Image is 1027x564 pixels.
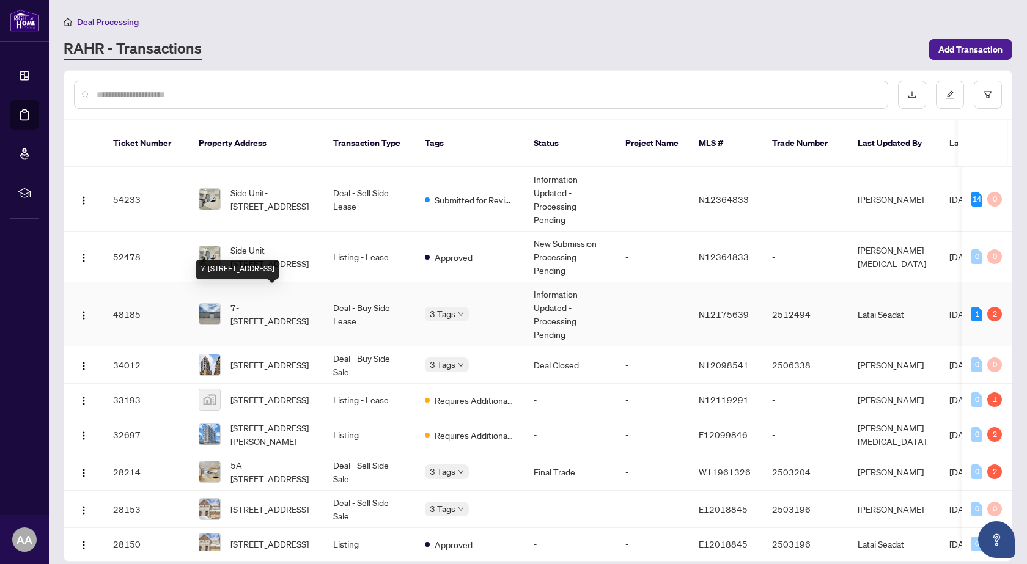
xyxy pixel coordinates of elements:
th: Project Name [616,120,689,167]
td: 2506338 [762,346,848,384]
div: 0 [971,537,982,551]
span: E12018845 [699,504,748,515]
td: Listing [323,416,415,453]
span: Requires Additional Docs [435,428,514,442]
button: Logo [74,462,94,482]
td: - [616,453,689,491]
td: Deal - Buy Side Sale [323,346,415,384]
span: N12119291 [699,394,749,405]
th: Ticket Number [103,120,189,167]
a: RAHR - Transactions [64,38,202,60]
span: down [458,506,464,512]
td: - [616,346,689,384]
div: 2 [987,427,1002,442]
div: 0 [971,392,982,407]
span: N12098541 [699,359,749,370]
span: [STREET_ADDRESS] [230,393,309,406]
th: Tags [415,120,524,167]
button: Logo [74,189,94,209]
img: thumbnail-img [199,461,220,482]
div: 1 [987,392,1002,407]
span: home [64,18,72,26]
td: 52478 [103,232,189,282]
span: [STREET_ADDRESS] [230,358,309,372]
span: [STREET_ADDRESS] [230,502,309,516]
div: 0 [987,357,1002,372]
td: Listing [323,528,415,560]
div: 0 [971,502,982,516]
span: 5A-[STREET_ADDRESS] [230,458,314,485]
span: filter [984,90,992,99]
img: Logo [79,505,89,515]
button: Logo [74,247,94,266]
td: 34012 [103,346,189,384]
div: 7-[STREET_ADDRESS] [196,260,279,279]
td: 2503196 [762,491,848,528]
th: Transaction Type [323,120,415,167]
span: N12364833 [699,194,749,205]
td: Deal - Sell Side Sale [323,491,415,528]
td: 54233 [103,167,189,232]
span: Deal Processing [77,16,139,27]
span: [DATE] [949,251,976,262]
button: download [898,81,926,109]
td: Listing - Lease [323,232,415,282]
td: - [762,232,848,282]
td: 33193 [103,384,189,416]
td: [PERSON_NAME][MEDICAL_DATA] [848,416,940,453]
span: E12099846 [699,429,748,440]
span: [STREET_ADDRESS] [230,537,309,551]
img: thumbnail-img [199,389,220,410]
img: Logo [79,310,89,320]
img: logo [10,9,39,32]
td: - [762,416,848,453]
div: 0 [987,502,1002,516]
div: 0 [971,357,982,372]
div: 2 [987,464,1002,479]
span: Add Transaction [938,40,1003,59]
td: - [616,528,689,560]
span: [STREET_ADDRESS][PERSON_NAME] [230,421,314,448]
td: Deal - Buy Side Lease [323,282,415,346]
div: 0 [987,192,1002,207]
td: Deal Closed [524,346,616,384]
div: 0 [987,249,1002,264]
th: Status [524,120,616,167]
td: 2503204 [762,453,848,491]
img: thumbnail-img [199,499,220,519]
span: N12175639 [699,309,749,320]
img: thumbnail-img [199,189,220,210]
button: Logo [74,390,94,409]
button: edit [936,81,964,109]
button: Logo [74,304,94,324]
span: download [908,90,916,99]
span: 3 Tags [430,307,455,321]
td: 32697 [103,416,189,453]
td: [PERSON_NAME] [848,491,940,528]
th: Last Updated By [848,120,940,167]
span: Side Unit-[STREET_ADDRESS] [230,243,314,270]
img: Logo [79,396,89,406]
td: 28214 [103,453,189,491]
td: Latai Seadat [848,282,940,346]
span: N12364833 [699,251,749,262]
span: [DATE] [949,538,976,549]
td: - [616,282,689,346]
span: [DATE] [949,194,976,205]
button: Open asap [978,521,1015,558]
span: [DATE] [949,309,976,320]
span: Side Unit-[STREET_ADDRESS] [230,186,314,213]
span: W11961326 [699,466,751,477]
button: Logo [74,425,94,444]
button: filter [974,81,1002,109]
span: 3 Tags [430,357,455,372]
div: 2 [987,307,1002,321]
img: Logo [79,196,89,205]
span: [DATE] [949,394,976,405]
span: 7-[STREET_ADDRESS] [230,301,314,328]
button: Logo [74,355,94,375]
button: Logo [74,534,94,554]
td: - [524,528,616,560]
td: - [524,416,616,453]
span: Submitted for Review [435,193,514,207]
